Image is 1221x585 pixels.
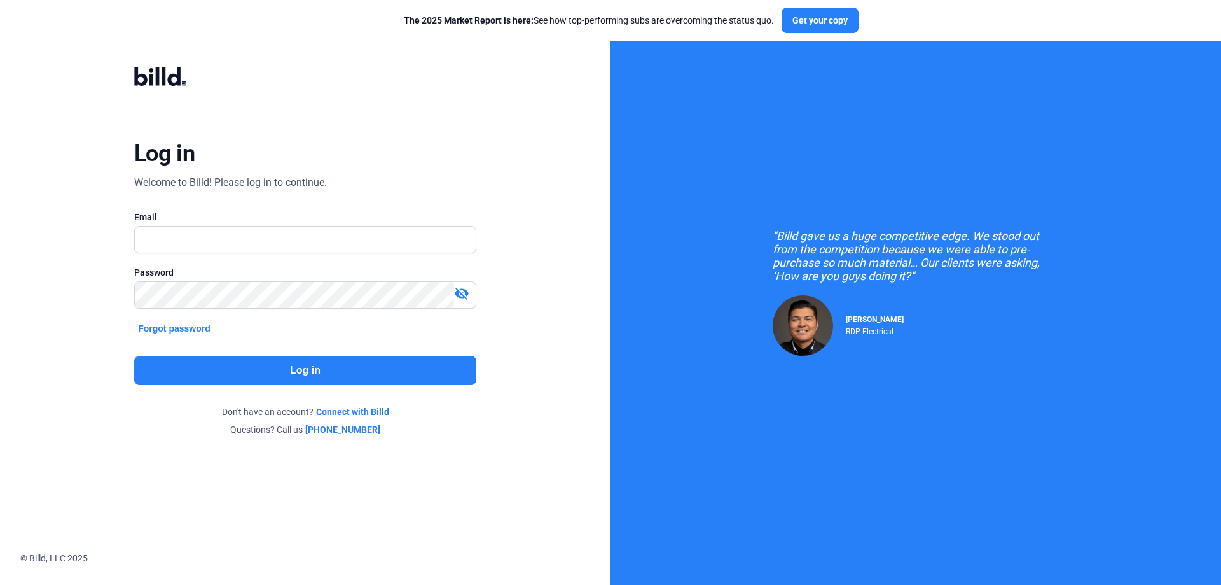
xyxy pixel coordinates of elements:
div: Log in [134,139,195,167]
img: Raul Pacheco [773,295,833,356]
a: [PHONE_NUMBER] [305,423,380,436]
div: Welcome to Billd! Please log in to continue. [134,175,327,190]
span: [PERSON_NAME] [846,315,904,324]
button: Get your copy [782,8,859,33]
div: RDP Electrical [846,324,904,336]
div: See how top-performing subs are overcoming the status quo. [404,14,774,27]
div: "Billd gave us a huge competitive edge. We stood out from the competition because we were able to... [773,229,1059,283]
div: Questions? Call us [134,423,476,436]
span: The 2025 Market Report is here: [404,15,534,25]
a: Connect with Billd [316,405,389,418]
button: Forgot password [134,321,214,335]
mat-icon: visibility_off [454,286,469,301]
div: Email [134,211,476,223]
div: Don't have an account? [134,405,476,418]
div: Password [134,266,476,279]
button: Log in [134,356,476,385]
